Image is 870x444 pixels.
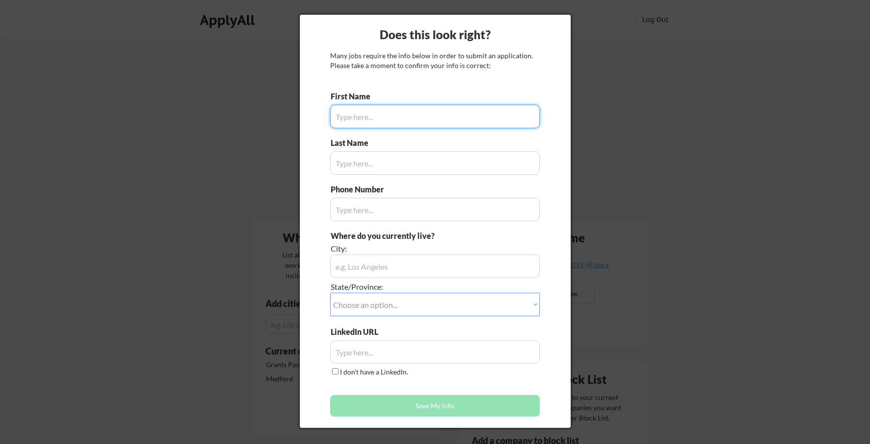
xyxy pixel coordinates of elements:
div: City: [331,243,485,254]
div: First Name [331,91,378,102]
input: Type here... [330,105,540,128]
div: State/Province: [331,281,485,292]
div: LinkedIn URL [331,327,404,337]
input: Type here... [330,151,540,175]
label: I don't have a LinkedIn. [340,368,408,376]
div: Many jobs require the info below in order to submit an application. Please take a moment to confi... [330,51,540,70]
div: Does this look right? [300,26,571,43]
button: Save My Info [330,395,540,417]
div: Where do you currently live? [331,231,485,241]
div: Phone Number [331,184,389,195]
input: Type here... [330,340,540,364]
input: Type here... [330,198,540,221]
div: Last Name [331,138,378,148]
input: e.g. Los Angeles [330,255,540,278]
